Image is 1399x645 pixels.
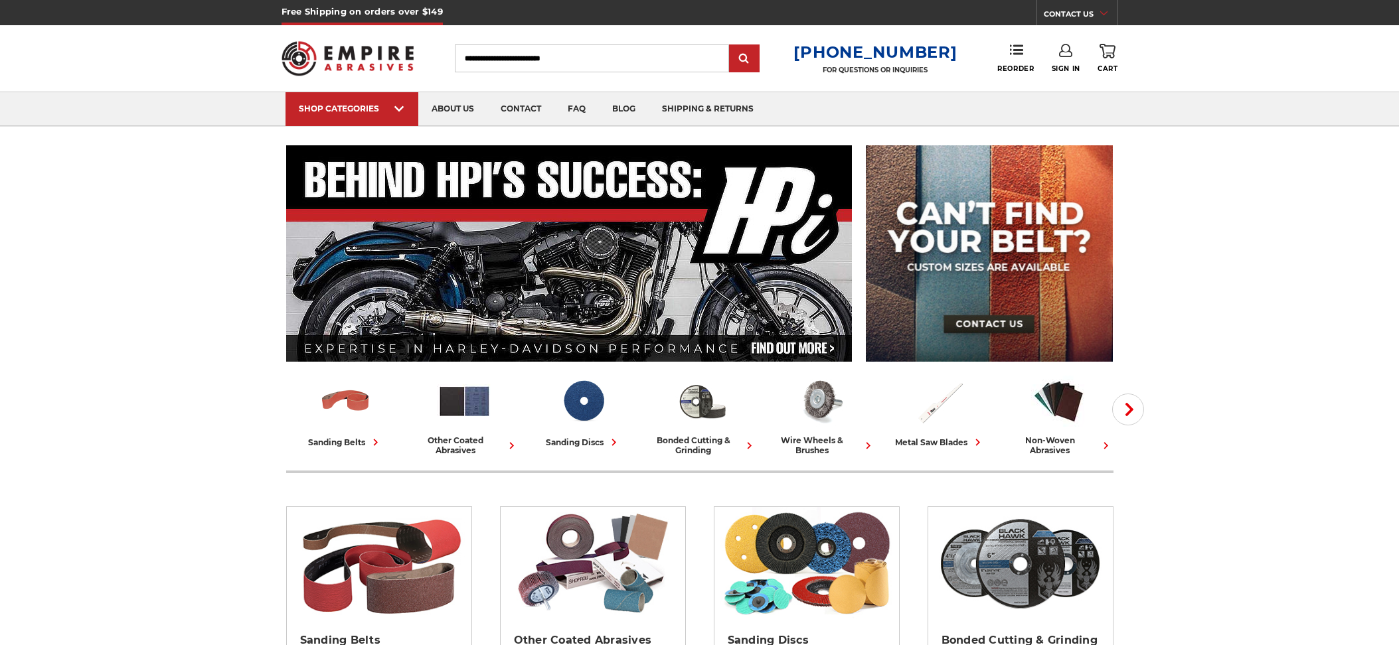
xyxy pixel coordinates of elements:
[546,435,621,449] div: sanding discs
[1005,435,1113,455] div: non-woven abrasives
[318,374,373,429] img: Sanding Belts
[649,92,767,126] a: shipping & returns
[1098,44,1117,73] a: Cart
[1005,374,1113,455] a: non-woven abrasives
[793,42,957,62] a: [PHONE_NUMBER]
[299,104,405,113] div: SHOP CATEGORIES
[934,507,1106,620] img: Bonded Cutting & Grinding
[1098,64,1117,73] span: Cart
[793,66,957,74] p: FOR QUESTIONS OR INQUIRIES
[720,507,892,620] img: Sanding Discs
[418,92,487,126] a: about us
[866,145,1113,362] img: promo banner for custom belts.
[282,33,414,84] img: Empire Abrasives
[1052,64,1080,73] span: Sign In
[886,374,994,449] a: metal saw blades
[648,374,756,455] a: bonded cutting & grinding
[507,507,679,620] img: Other Coated Abrasives
[767,435,875,455] div: wire wheels & brushes
[308,435,382,449] div: sanding belts
[793,374,849,429] img: Wire Wheels & Brushes
[291,374,400,449] a: sanding belts
[556,374,611,429] img: Sanding Discs
[895,435,985,449] div: metal saw blades
[675,374,730,429] img: Bonded Cutting & Grinding
[997,44,1034,72] a: Reorder
[437,374,492,429] img: Other Coated Abrasives
[767,374,875,455] a: wire wheels & brushes
[1112,394,1144,425] button: Next
[286,145,853,362] img: Banner for an interview featuring Horsepower Inc who makes Harley performance upgrades featured o...
[1031,374,1086,429] img: Non-woven Abrasives
[599,92,649,126] a: blog
[648,435,756,455] div: bonded cutting & grinding
[912,374,967,429] img: Metal Saw Blades
[293,507,465,620] img: Sanding Belts
[487,92,554,126] a: contact
[410,374,519,455] a: other coated abrasives
[410,435,519,455] div: other coated abrasives
[731,46,758,72] input: Submit
[997,64,1034,73] span: Reorder
[529,374,637,449] a: sanding discs
[554,92,599,126] a: faq
[1044,7,1117,25] a: CONTACT US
